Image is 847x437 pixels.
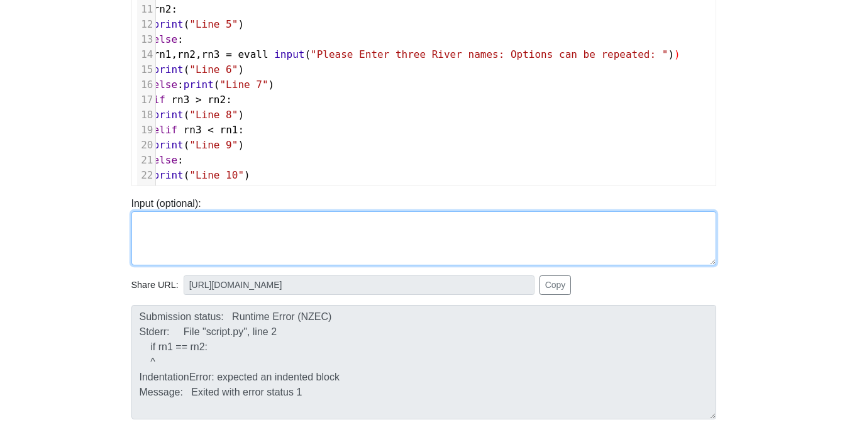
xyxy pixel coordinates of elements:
span: "Line 6" [189,64,238,75]
span: evall [238,48,268,60]
span: : [153,124,245,136]
span: print [153,109,184,121]
span: rn2 [177,48,196,60]
span: Share URL: [131,279,179,292]
span: else [153,154,178,166]
span: print [153,139,184,151]
div: 20 [137,138,155,153]
div: Input (optional): [122,196,726,265]
div: 15 [137,62,155,77]
span: else [153,79,178,91]
span: : [153,3,178,15]
div: 17 [137,92,155,108]
span: "Line 5" [189,18,238,30]
span: rn2 [153,3,172,15]
span: print [153,64,184,75]
span: ( ) [153,109,245,121]
span: : [153,154,184,166]
div: 13 [137,32,155,47]
span: : [153,94,232,106]
span: rn1 [220,124,238,136]
span: rn3 [171,94,189,106]
span: < [208,124,214,136]
span: print [184,79,214,91]
span: rn2 [208,94,226,106]
span: "Line 7" [219,79,268,91]
span: rn3 [202,48,220,60]
span: : ( ) [153,79,275,91]
button: Copy [540,275,572,295]
div: 12 [137,17,155,32]
span: rn1 [153,48,172,60]
div: 19 [137,123,155,138]
span: ( ) [153,139,245,151]
span: elif [153,124,178,136]
span: else [153,33,178,45]
div: 11 [137,2,155,17]
span: > [196,94,202,106]
span: ( ) [153,169,250,181]
span: , , ( ) [153,48,680,60]
span: "Line 9" [189,139,238,151]
span: "Line 8" [189,109,238,121]
div: 22 [137,168,155,183]
span: ( ) [153,18,245,30]
span: : [153,33,184,45]
span: ( ) [153,64,245,75]
div: 18 [137,108,155,123]
div: 14 [137,47,155,62]
div: 21 [137,153,155,168]
span: = [226,48,232,60]
input: No share available yet [184,275,534,295]
span: rn3 [184,124,202,136]
span: "Please Enter three River names: Options can be repeated: " [311,48,668,60]
span: print [153,169,184,181]
div: 16 [137,77,155,92]
span: ) [674,48,680,60]
span: input [274,48,304,60]
span: print [153,18,184,30]
span: if [153,94,165,106]
span: "Line 10" [189,169,244,181]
